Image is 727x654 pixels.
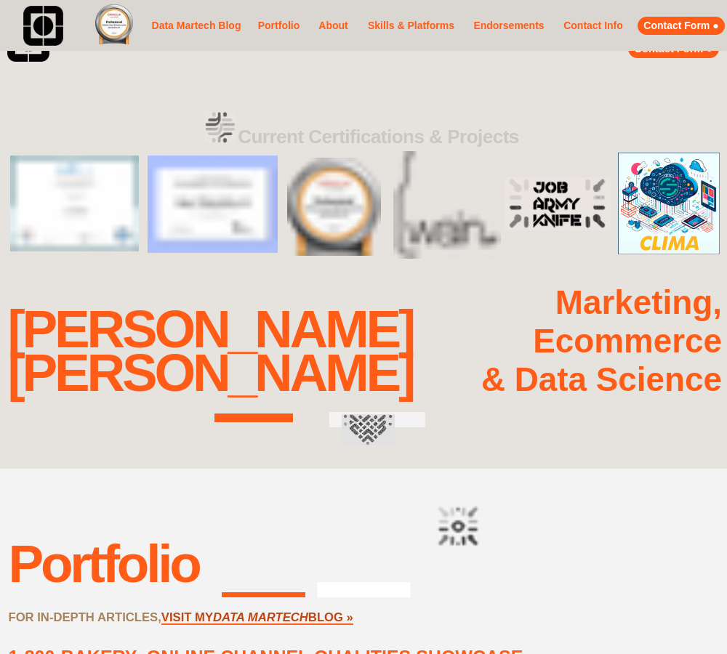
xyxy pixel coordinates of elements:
strong: & Data Science [481,361,722,398]
div: Portfolio [8,533,198,594]
a: Data Martech Blog [149,5,244,47]
a: VISIT MY [161,610,213,625]
div: [PERSON_NAME] [PERSON_NAME] [7,307,413,395]
a: Contact Form ● [638,17,725,35]
a: BLOG » [308,610,353,625]
a: About [314,17,353,35]
strong: FOR IN-DEPTH ARTICLES, [8,610,161,624]
strong: Marketing, [555,284,722,321]
a: Skills & Platforms [363,10,459,42]
strong: Ecommerce [533,323,722,360]
a: Portfolio [254,10,303,42]
a: DATA MARTECH [213,610,308,625]
a: Endorsements [470,17,548,35]
iframe: Chat Widget [654,584,727,654]
a: Contact Info [559,17,627,35]
strong: Current Certifications & Projects [238,126,519,148]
